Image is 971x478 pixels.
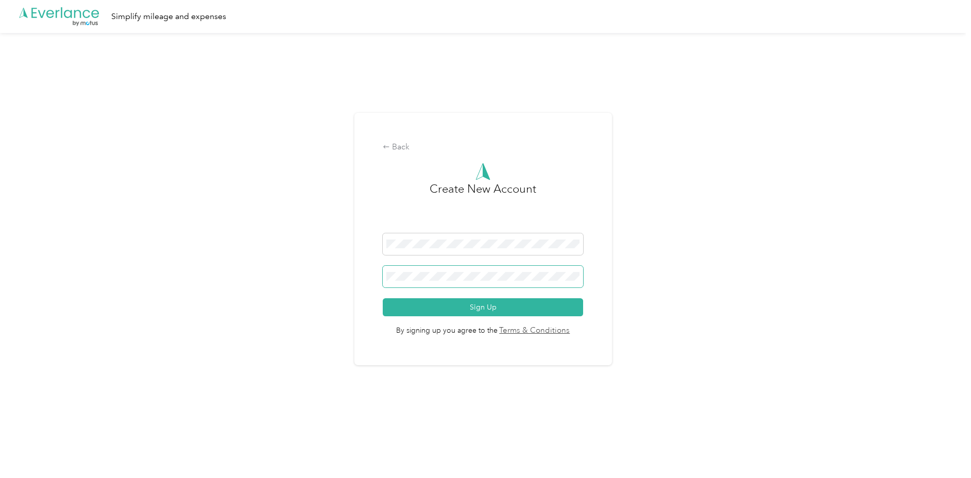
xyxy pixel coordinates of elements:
[111,10,226,23] div: Simplify mileage and expenses
[383,316,583,337] span: By signing up you agree to the
[383,141,583,153] div: Back
[383,298,583,316] button: Sign Up
[430,180,536,233] h3: Create New Account
[498,325,570,337] a: Terms & Conditions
